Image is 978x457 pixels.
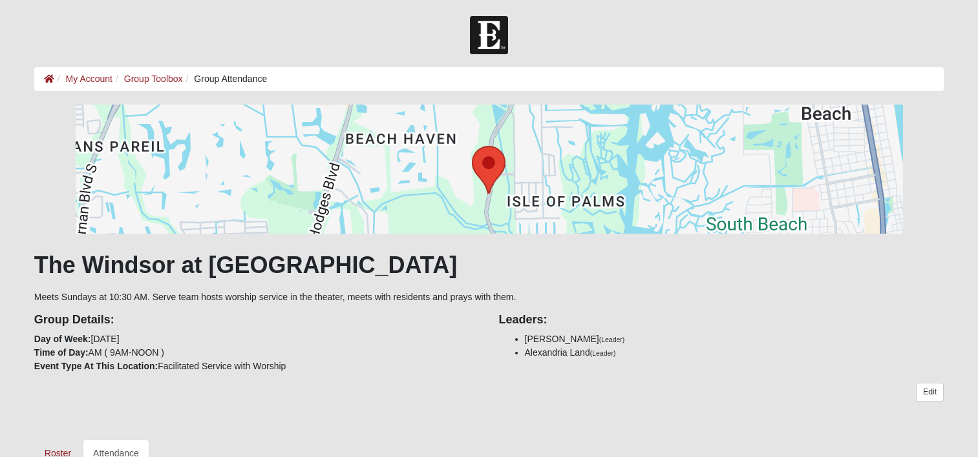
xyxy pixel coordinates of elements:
[124,74,183,84] a: Group Toolbox
[916,383,944,401] a: Edit
[183,72,268,86] li: Group Attendance
[499,313,944,327] h4: Leaders:
[599,336,625,343] small: (Leader)
[34,361,158,371] strong: Event Type At This Location:
[34,313,480,327] h4: Group Details:
[525,346,944,360] li: Alexandria Land
[470,16,508,54] img: Church of Eleven22 Logo
[34,251,944,279] h1: The Windsor at [GEOGRAPHIC_DATA]
[590,349,616,357] small: (Leader)
[34,334,91,344] strong: Day of Week:
[25,304,489,373] div: [DATE] AM ( 9AM-NOON ) Facilitated Service with Worship
[34,347,89,358] strong: Time of Day:
[525,332,944,346] li: [PERSON_NAME]
[66,74,112,84] a: My Account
